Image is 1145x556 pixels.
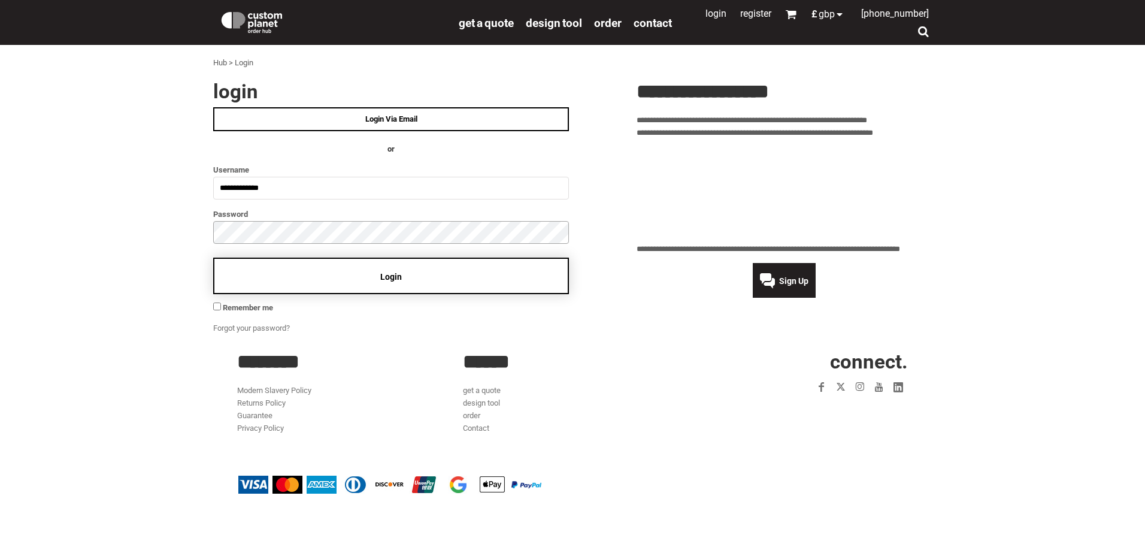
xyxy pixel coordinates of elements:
input: Remember me [213,303,221,310]
span: Login [380,272,402,282]
span: get a quote [459,16,514,30]
span: Sign Up [779,276,808,286]
img: Google Pay [443,476,473,494]
a: order [594,16,622,29]
a: Hub [213,58,227,67]
a: Register [740,8,771,19]
img: Diners Club [341,476,371,494]
a: Contact [463,424,489,433]
span: Contact [634,16,672,30]
h2: CONNECT. [689,352,908,371]
img: Discover [375,476,405,494]
img: Visa [238,476,268,494]
a: Contact [634,16,672,29]
img: PayPal [511,481,541,488]
a: Login [705,8,726,19]
a: Custom Planet [213,3,453,39]
a: get a quote [463,386,501,395]
a: Privacy Policy [237,424,284,433]
h2: Login [213,81,569,101]
img: Custom Planet [219,9,284,33]
span: design tool [526,16,582,30]
iframe: Customer reviews powered by Trustpilot [637,146,932,236]
a: get a quote [459,16,514,29]
span: Login Via Email [365,114,417,123]
iframe: Customer reviews powered by Trustpilot [743,404,908,418]
a: design tool [463,398,500,407]
img: Mastercard [272,476,302,494]
a: Modern Slavery Policy [237,386,311,395]
a: order [463,411,480,420]
span: £ [811,10,819,19]
div: Login [235,57,253,69]
h4: OR [213,143,569,156]
label: Password [213,207,569,221]
div: > [229,57,233,69]
img: American Express [307,476,337,494]
img: Apple Pay [477,476,507,494]
span: [PHONE_NUMBER] [861,8,929,19]
a: Guarantee [237,411,272,420]
a: design tool [526,16,582,29]
span: GBP [819,10,835,19]
span: order [594,16,622,30]
label: Username [213,163,569,177]
span: Remember me [223,303,273,312]
a: Returns Policy [237,398,286,407]
img: China UnionPay [409,476,439,494]
a: Login Via Email [213,107,569,131]
a: Forgot your password? [213,324,290,333]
